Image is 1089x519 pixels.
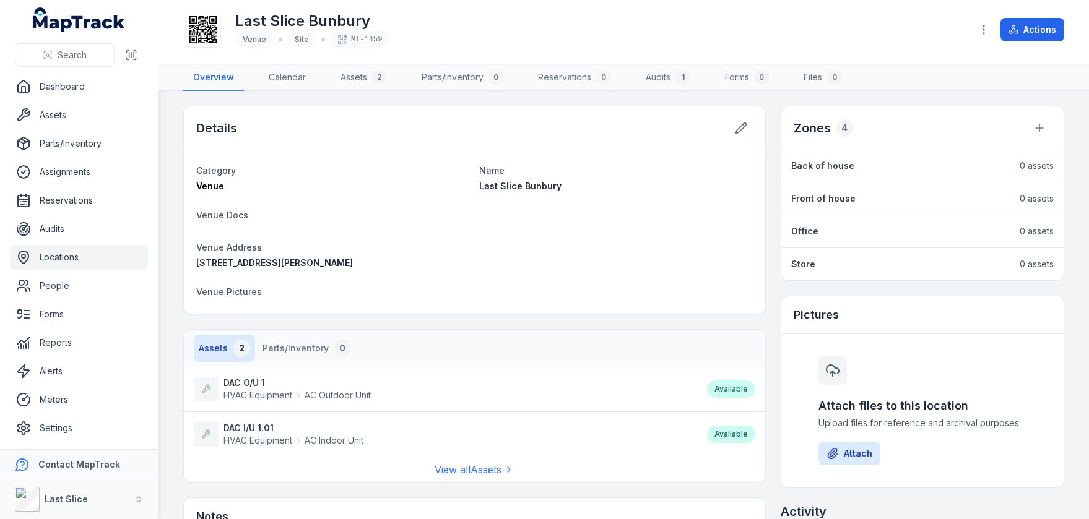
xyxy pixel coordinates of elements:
[1020,192,1054,205] span: 0 assets
[196,286,262,297] span: Venue Pictures
[10,387,148,412] a: Meters
[10,217,148,241] a: Audits
[836,119,853,137] div: 4
[243,35,266,44] span: Venue
[715,65,779,91] a: Forms0
[488,70,503,85] div: 0
[15,43,115,67] button: Search
[754,70,769,85] div: 0
[58,49,87,61] span: Search
[223,434,292,447] span: HVAC Equipment
[1020,225,1054,238] span: 0 assets
[794,65,852,91] a: Files0
[528,65,621,91] a: Reservations0
[196,165,236,176] span: Category
[223,389,292,401] span: HVAC Equipment
[10,131,148,156] a: Parts/Inventory
[1020,160,1054,172] span: 0 assets
[636,65,700,91] a: Audits1
[45,494,88,504] strong: Last Slice
[791,192,856,205] strong: Front of house
[818,417,1026,429] span: Upload files for reference and archival purposes.
[791,258,1007,270] a: Store
[305,389,371,401] span: AC Outdoor Unit
[330,31,389,48] div: MT-1459
[675,70,690,85] div: 1
[435,462,514,477] a: View allAssets
[791,160,1007,172] a: Back of house
[10,103,148,127] a: Assets
[10,245,148,270] a: Locations
[223,377,371,389] strong: DAC O/U 1
[596,70,611,85] div: 0
[38,459,120,470] strong: Contact MapTrack
[10,302,148,327] a: Forms
[10,160,148,184] a: Assignments
[1020,258,1054,270] span: 0 assets
[10,273,148,298] a: People
[194,335,255,362] button: Assets2
[287,31,316,48] div: Site
[10,188,148,213] a: Reservations
[196,210,248,220] span: Venue Docs
[331,65,397,91] a: Assets2
[10,359,148,384] a: Alerts
[1000,18,1064,41] button: Actions
[791,258,815,270] strong: Store
[235,11,389,31] h1: Last Slice Bunbury
[334,340,351,357] div: 0
[196,257,353,268] span: [STREET_ADDRESS][PERSON_NAME]
[707,426,755,443] div: Available
[791,192,1007,205] a: Front of house
[305,434,363,447] span: AC Indoor Unit
[818,397,1026,414] h3: Attach files to this location
[194,422,695,447] a: DAC I/U 1.01HVAC EquipmentAC Indoor Unit
[827,70,842,85] div: 0
[794,119,831,137] h2: Zones
[791,225,818,238] strong: Office
[33,7,126,32] a: MapTrack
[818,442,880,465] button: Attach
[233,340,250,357] div: 2
[258,335,356,362] button: Parts/Inventory0
[707,380,755,398] div: Available
[183,65,244,91] a: Overview
[791,225,1007,238] a: Office
[194,377,695,401] a: DAC O/U 1HVAC EquipmentAC Outdoor Unit
[10,330,148,355] a: Reports
[479,181,562,191] span: Last Slice Bunbury
[196,242,262,252] span: Venue Address
[10,74,148,99] a: Dashboard
[223,422,363,434] strong: DAC I/U 1.01
[259,65,316,91] a: Calendar
[372,70,387,85] div: 2
[791,160,854,172] strong: Back of house
[196,119,237,137] h2: Details
[196,181,224,191] span: Venue
[10,416,148,440] a: Settings
[794,306,839,324] h3: Pictures
[479,165,505,176] span: Name
[412,65,513,91] a: Parts/Inventory0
